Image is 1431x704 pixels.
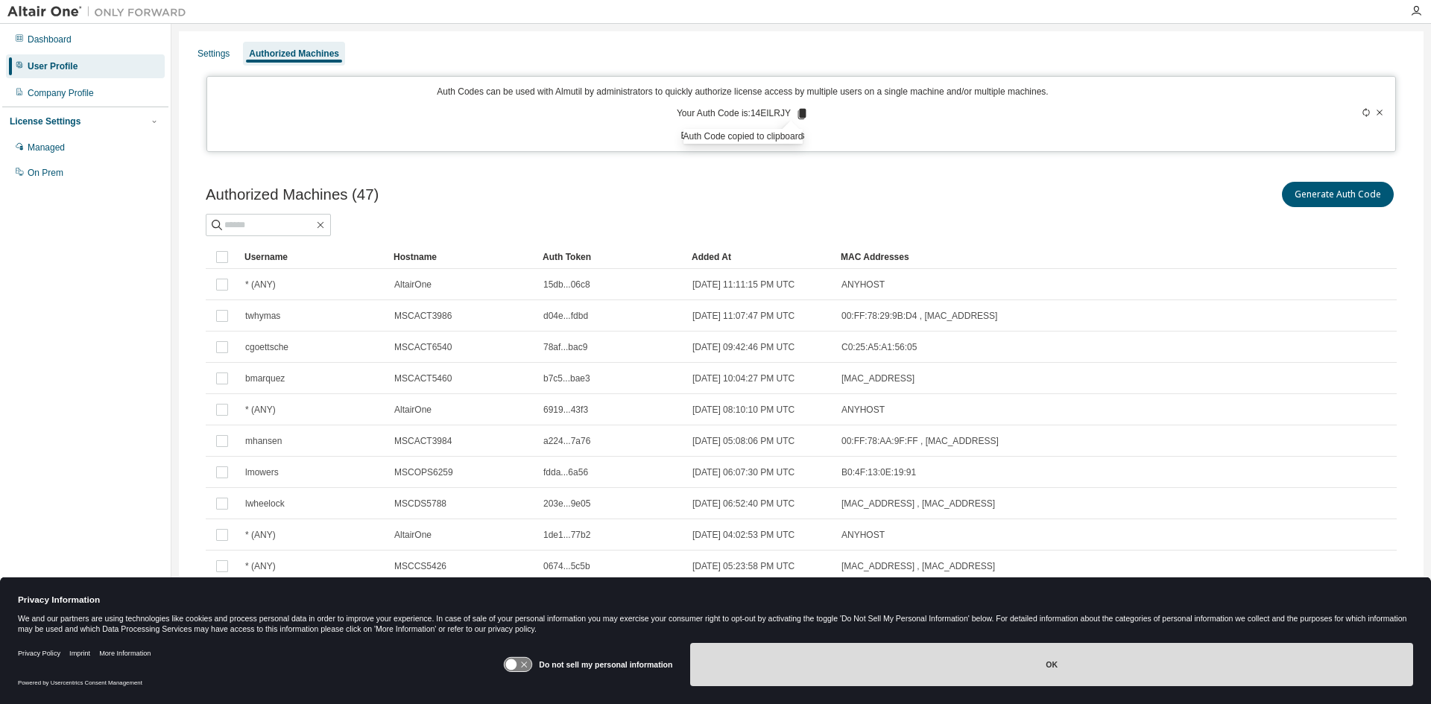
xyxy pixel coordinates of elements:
span: [DATE] 08:10:10 PM UTC [692,404,795,416]
div: Added At [692,245,829,269]
span: MSCACT5460 [394,372,452,384]
span: * (ANY) [245,404,276,416]
div: Company Profile [28,87,94,99]
span: MSCACT3986 [394,310,452,322]
span: [MAC_ADDRESS] [841,372,914,384]
span: [MAC_ADDRESS] , [MAC_ADDRESS] [841,498,995,510]
div: Settings [198,48,230,60]
span: [DATE] 11:07:47 PM UTC [692,310,795,322]
span: cgoettsche [245,341,288,353]
span: Authorized Machines (47) [206,186,379,203]
span: fdda...6a56 [543,466,588,478]
span: [DATE] 09:42:46 PM UTC [692,341,795,353]
span: 0674...5c5b [543,560,590,572]
span: bmarquez [245,372,285,384]
span: MSCACT6540 [394,341,452,353]
span: d04e...fdbd [543,310,588,322]
span: * (ANY) [245,560,276,572]
img: Altair One [7,4,194,19]
div: Hostname [394,245,531,269]
span: lmowers [245,466,279,478]
span: [DATE] 05:08:06 PM UTC [692,435,795,447]
span: [DATE] 06:07:30 PM UTC [692,466,795,478]
div: On Prem [28,167,63,179]
span: AltairOne [394,404,432,416]
span: 00:FF:78:AA:9F:FF , [MAC_ADDRESS] [841,435,999,447]
span: ANYHOST [841,529,885,541]
span: ANYHOST [841,404,885,416]
span: MSCCS5426 [394,560,446,572]
span: a224...7a76 [543,435,590,447]
span: B0:4F:13:0E:19:91 [841,466,916,478]
span: 00:FF:78:29:9B:D4 , [MAC_ADDRESS] [841,310,997,322]
span: 78af...bac9 [543,341,587,353]
div: Managed [28,142,65,153]
span: 203e...9e05 [543,498,590,510]
button: Generate Auth Code [1282,182,1394,207]
span: * (ANY) [245,279,276,291]
div: Dashboard [28,34,72,45]
p: Your Auth Code is: 14EILRJY [677,107,809,121]
span: lwheelock [245,498,285,510]
div: User Profile [28,60,78,72]
span: MSCACT3984 [394,435,452,447]
div: License Settings [10,115,80,127]
span: AltairOne [394,279,432,291]
span: MSCOPS6259 [394,466,453,478]
div: Auth Code copied to clipboard [683,129,803,144]
div: Username [244,245,382,269]
span: ANYHOST [841,279,885,291]
p: Expires in 9 minutes, 22 seconds [216,130,1270,142]
span: [DATE] 10:04:27 PM UTC [692,372,795,384]
span: [DATE] 04:02:53 PM UTC [692,529,795,541]
span: MSCDS5788 [394,498,446,510]
span: AltairOne [394,529,432,541]
div: Auth Token [543,245,680,269]
span: C0:25:A5:A1:56:05 [841,341,917,353]
span: 6919...43f3 [543,404,588,416]
span: [DATE] 06:52:40 PM UTC [692,498,795,510]
span: b7c5...bae3 [543,372,590,384]
span: mhansen [245,435,282,447]
span: 15db...06c8 [543,279,590,291]
span: [DATE] 05:23:58 PM UTC [692,560,795,572]
span: * (ANY) [245,529,276,541]
span: twhymas [245,310,280,322]
span: [DATE] 11:11:15 PM UTC [692,279,795,291]
span: 1de1...77b2 [543,529,590,541]
p: Auth Codes can be used with Almutil by administrators to quickly authorize license access by mult... [216,86,1270,98]
span: [MAC_ADDRESS] , [MAC_ADDRESS] [841,560,995,572]
div: Authorized Machines [249,48,339,60]
div: MAC Addresses [841,245,1233,269]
